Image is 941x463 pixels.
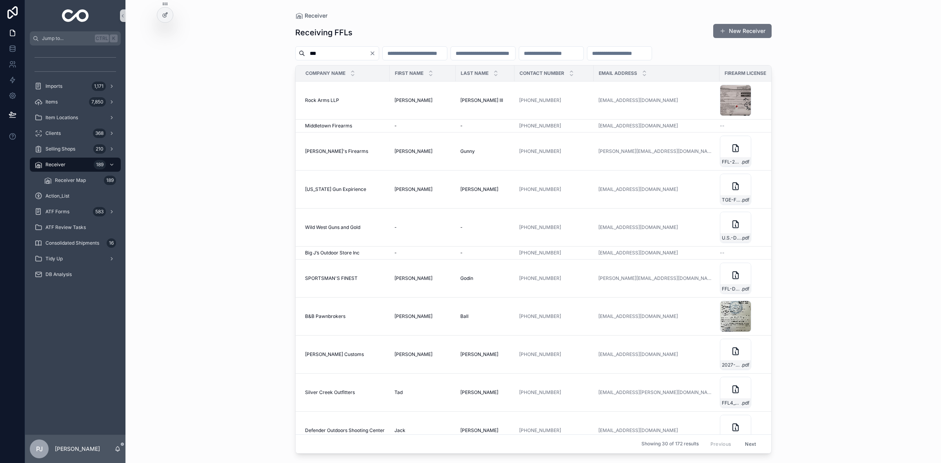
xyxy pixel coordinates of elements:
a: [EMAIL_ADDRESS][DOMAIN_NAME] [598,351,715,358]
span: [PERSON_NAME] [394,148,432,154]
a: [PERSON_NAME] [394,97,451,103]
a: - [394,224,451,231]
a: Silver Creek Outfitters [305,389,385,396]
a: [PHONE_NUMBER] [519,275,589,281]
a: [PERSON_NAME]'s Firearms [305,148,385,154]
a: Action_List [30,189,121,203]
span: PJ [36,444,43,454]
span: Last Name [461,70,489,76]
a: Ball [460,313,510,320]
a: [PHONE_NUMBER] [519,148,589,154]
a: FFL4_01_2026.pdf [720,377,778,408]
span: [PERSON_NAME] III [460,97,503,103]
span: FFL4_01_2026 [722,400,741,406]
a: [PHONE_NUMBER] [519,148,561,154]
span: Big J’s Outdoor Store Inc [305,250,360,256]
a: TGE-FFL-2027-NF2F.pdf [720,174,778,205]
span: Item Locations [45,114,78,121]
span: Receiver [305,12,327,20]
div: 189 [104,176,116,185]
a: FFL-Doc-SF.pdf [720,263,778,294]
span: First Name [395,70,423,76]
span: [PERSON_NAME] [460,351,498,358]
span: Firearm License [725,70,766,76]
span: [PERSON_NAME] Customs [305,351,364,358]
a: Defender--FW-Retail-2026-FFL.pdf [720,415,778,446]
button: Next [739,438,761,450]
span: .pdf [741,286,749,292]
a: [EMAIL_ADDRESS][PERSON_NAME][DOMAIN_NAME] [598,389,715,396]
div: 16 [107,238,116,248]
a: [PERSON_NAME] [460,389,510,396]
a: -- [720,250,778,256]
a: [PERSON_NAME] [460,351,510,358]
a: [PHONE_NUMBER] [519,427,561,434]
a: New Receiver [713,24,772,38]
span: .pdf [741,362,749,368]
a: [EMAIL_ADDRESS][DOMAIN_NAME] [598,313,715,320]
span: Imports [45,83,62,89]
span: B&B Pawnbrokers [305,313,345,320]
a: [EMAIL_ADDRESS][DOMAIN_NAME] [598,313,678,320]
a: [PHONE_NUMBER] [519,313,561,320]
a: [PERSON_NAME] III [460,97,510,103]
a: [PHONE_NUMBER] [519,250,561,256]
span: K [111,35,117,42]
span: 2027-FFL [722,362,741,368]
span: Jump to... [42,35,92,42]
span: Tad [394,389,403,396]
span: FFL-2026-(1) [722,159,741,165]
a: [EMAIL_ADDRESS][DOMAIN_NAME] [598,123,715,129]
span: Selling Shops [45,146,75,152]
span: Wild West Guns and Gold [305,224,360,231]
a: Wild West Guns and Gold [305,224,385,231]
a: [PERSON_NAME][EMAIL_ADDRESS][DOMAIN_NAME] [598,148,715,154]
a: [EMAIL_ADDRESS][DOMAIN_NAME] [598,351,678,358]
p: [PERSON_NAME] [55,445,100,453]
span: Showing 30 of 172 results [641,441,699,447]
span: .pdf [741,197,749,203]
div: 189 [94,160,106,169]
a: [PERSON_NAME][EMAIL_ADDRESS][DOMAIN_NAME] [598,275,715,281]
a: [PHONE_NUMBER] [519,427,589,434]
span: [PERSON_NAME] [394,186,432,192]
span: - [460,250,463,256]
a: U.S.-Department-of-Justice.pdf [720,212,778,243]
button: Clear [369,50,379,56]
span: - [460,224,463,231]
a: [PERSON_NAME] [394,186,451,192]
span: [PERSON_NAME] [460,186,498,192]
a: [PERSON_NAME] [460,427,510,434]
span: [PERSON_NAME] [394,313,432,320]
span: Ctrl [95,34,109,42]
h1: Receiving FFLs [295,27,352,38]
a: [PHONE_NUMBER] [519,351,561,358]
span: Action_List [45,193,69,199]
img: App logo [62,9,89,22]
span: .pdf [741,400,749,406]
div: scrollable content [25,45,125,292]
a: [PERSON_NAME] [394,313,451,320]
span: [US_STATE] Gun Expirience [305,186,366,192]
span: [PERSON_NAME]'s Firearms [305,148,368,154]
span: ATF Forms [45,209,69,215]
a: [EMAIL_ADDRESS][DOMAIN_NAME] [598,186,715,192]
a: [PHONE_NUMBER] [519,97,561,103]
a: [EMAIL_ADDRESS][DOMAIN_NAME] [598,224,678,231]
a: [EMAIL_ADDRESS][DOMAIN_NAME] [598,427,715,434]
span: Company Name [305,70,345,76]
a: - [460,123,510,129]
a: Tidy Up [30,252,121,266]
span: - [394,123,397,129]
a: ATF Review Tasks [30,220,121,234]
a: [US_STATE] Gun Expirience [305,186,385,192]
a: ATF Forms583 [30,205,121,219]
a: Tad [394,389,451,396]
div: 368 [93,129,106,138]
a: Defender Outdoors Shooting Center [305,427,385,434]
a: B&B Pawnbrokers [305,313,385,320]
span: .pdf [741,159,749,165]
a: Rock Arms LLP [305,97,385,103]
